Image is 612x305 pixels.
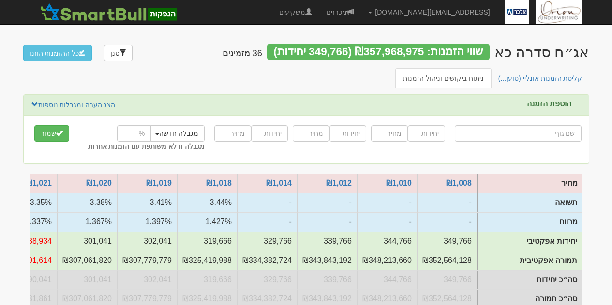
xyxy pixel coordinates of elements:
input: יחידות [408,125,445,142]
a: ₪1,021 [26,179,52,187]
td: תשואה [57,193,117,212]
h4: 36 מזמינים [223,49,262,58]
a: ₪1,008 [446,179,472,187]
a: ₪1,020 [86,179,112,187]
a: ₪1,014 [266,179,292,187]
label: הוספת הזמנה [527,100,571,108]
td: יחידות אפקטיבי [117,232,177,251]
td: תמורה אפקטיבית [57,251,117,270]
a: הצג הערה ומגבלות נוספות [31,100,116,110]
td: מחיר [477,174,582,193]
div: אלבר שירותי מימונית בע"מ - אג״ח (סדרה כא ) - הנפקה לציבור [494,44,589,60]
a: ₪1,012 [326,179,352,187]
td: סה״כ יחידות [357,270,417,290]
td: סה״כ יחידות [117,270,177,290]
td: תמורה אפקטיבית [297,251,357,270]
input: יחידות [329,125,366,142]
input: מחיר [293,125,329,142]
td: סה״כ יחידות [417,270,477,290]
td: תשואה [177,193,237,212]
td: תמורה אפקטיבית [357,251,417,270]
img: SmartBull Logo [38,2,180,22]
button: מגבלה חדשה [149,125,205,142]
td: מרווח [237,212,297,232]
td: תמורה אפקטיבית [237,251,297,270]
td: מרווח [177,212,237,232]
td: יחידות אפקטיבי [357,232,417,251]
button: כל ההזמנות הוזנו [23,45,92,61]
td: תשואה [417,193,477,212]
td: יחידות אפקטיבי [417,232,477,251]
td: תמורה אפקטיבית [177,251,237,270]
a: ניתוח ביקושים וניהול הזמנות [395,68,492,88]
td: סה״כ יחידות [297,270,357,290]
input: יחידות [251,125,288,142]
td: תמורה אפקטיבית [117,251,177,270]
td: מרווח [357,212,417,232]
td: יחידות אפקטיבי [57,232,117,251]
input: % [117,125,151,142]
input: שם גוף [455,125,582,142]
td: מרווח [57,212,117,232]
input: מחיר [214,125,251,142]
td: סה״כ יחידות [57,270,117,290]
button: שמור [34,125,69,142]
a: ₪1,019 [146,179,172,187]
a: סנן [104,45,133,61]
td: מרווח [297,212,357,232]
td: יחידות אפקטיבי [177,232,237,251]
td: תשואה [297,193,357,212]
td: תמורה אפקטיבית [417,251,477,270]
td: יחידות אפקטיבי [297,232,357,251]
span: (טוען...) [498,74,521,82]
td: יחידות אפקטיבי [477,232,582,251]
td: סה״כ יחידות [477,270,582,290]
a: ₪1,018 [206,179,232,187]
td: סה״כ יחידות [237,270,297,290]
td: מרווח [417,212,477,232]
div: שווי הזמנות: ₪357,968,975 (349,766 יחידות) [267,44,490,60]
td: תשואה [237,193,297,212]
td: סה״כ יחידות [177,270,237,290]
a: ₪1,010 [386,179,412,187]
td: מרווח [477,213,582,232]
input: מחיר [371,125,408,142]
td: תשואה [357,193,417,212]
td: מרווח [117,212,177,232]
td: תמורה אפקטיבית [477,251,582,270]
a: קליטת הזמנות אונליין(טוען...) [491,68,590,88]
td: יחידות אפקטיבי [237,232,297,251]
td: תשואה [117,193,177,212]
td: תשואה [477,193,582,213]
label: מגבלה זו לא משותפת עם הזמנות אחרות [88,142,205,151]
